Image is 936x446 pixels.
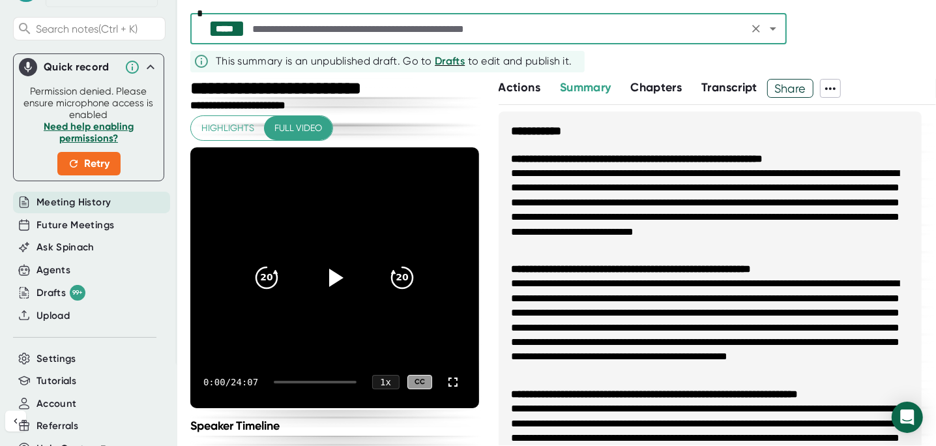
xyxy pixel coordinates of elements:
[190,419,479,433] div: Speaker Timeline
[372,375,400,389] div: 1 x
[37,218,114,233] button: Future Meetings
[201,120,254,136] span: Highlights
[37,396,76,411] button: Account
[22,85,156,175] div: Permission denied. Please ensure microphone access is enabled
[37,263,70,278] button: Agents
[892,402,923,433] div: Open Intercom Messenger
[44,121,134,144] a: Need help enabling permissions?
[191,116,265,140] button: Highlights
[264,116,332,140] button: Full video
[435,53,465,69] button: Drafts
[19,54,158,80] div: Quick record
[747,20,765,38] button: Clear
[37,285,85,301] button: Drafts 99+
[764,20,782,38] button: Open
[37,374,76,389] button: Tutorials
[499,80,540,95] span: Actions
[70,285,85,301] div: 99+
[216,53,572,69] div: This summary is an unpublished draft. Go to to edit and publish it.
[499,79,540,97] button: Actions
[701,79,757,97] button: Transcript
[768,77,813,100] span: Share
[274,120,322,136] span: Full video
[57,152,121,175] button: Retry
[701,80,757,95] span: Transcript
[767,79,813,98] button: Share
[68,156,110,171] span: Retry
[37,308,70,323] button: Upload
[36,23,162,35] span: Search notes (Ctrl + K)
[203,377,258,387] div: 0:00 / 24:07
[560,79,611,97] button: Summary
[407,375,432,390] div: CC
[435,55,465,67] span: Drafts
[37,240,95,255] button: Ask Spinach
[44,61,118,74] div: Quick record
[5,411,26,432] button: Collapse sidebar
[631,80,682,95] span: Chapters
[37,195,111,210] button: Meeting History
[631,79,682,97] button: Chapters
[37,419,78,434] button: Referrals
[37,285,85,301] div: Drafts
[37,351,76,366] button: Settings
[560,80,611,95] span: Summary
